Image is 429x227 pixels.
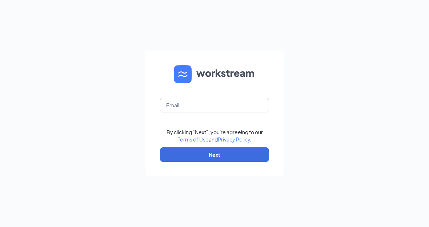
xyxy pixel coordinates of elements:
[160,147,269,162] button: Next
[178,136,209,143] a: Terms of Use
[174,65,255,83] img: WS logo and Workstream text
[167,128,263,143] div: By clicking "Next", you're agreeing to our and .
[160,98,269,112] input: Email
[218,136,250,143] a: Privacy Policy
